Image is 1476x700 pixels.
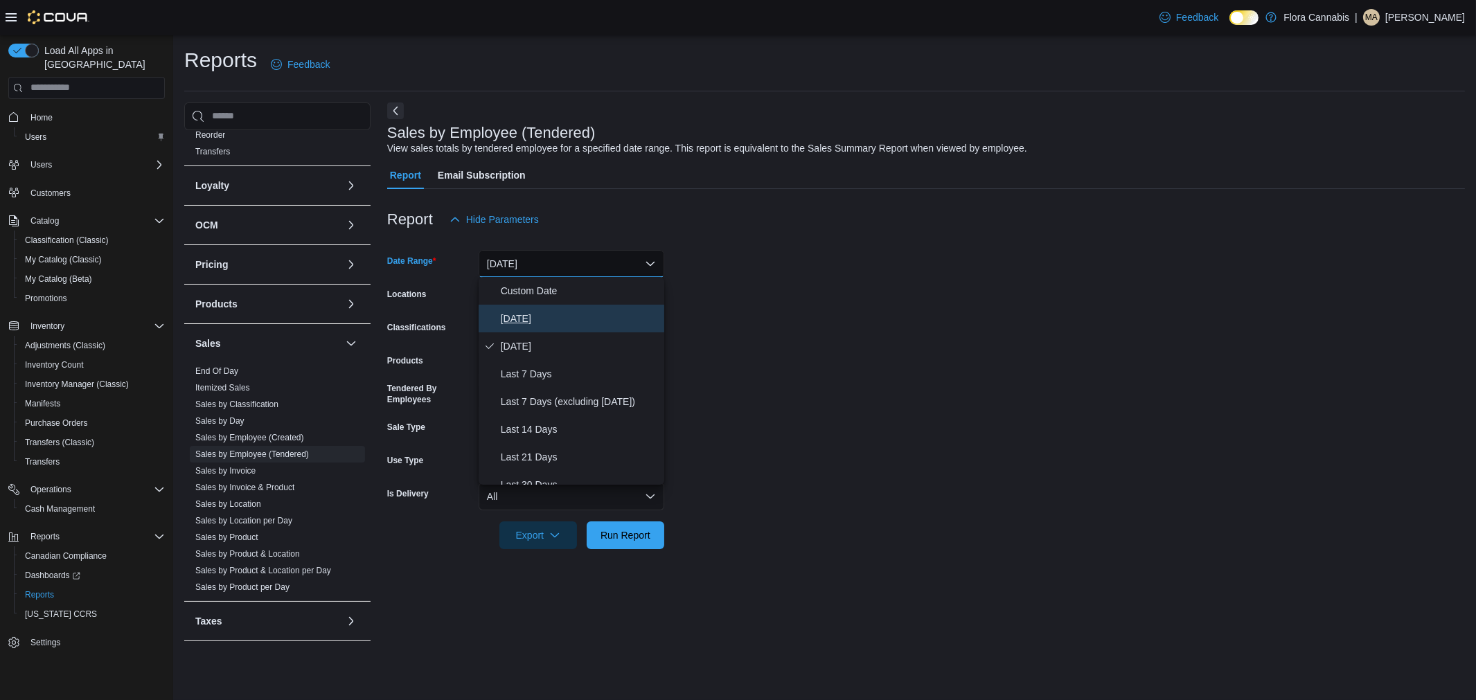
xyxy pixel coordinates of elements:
button: Transfers [14,452,170,472]
a: Itemized Sales [195,383,250,393]
button: Users [14,127,170,147]
button: [US_STATE] CCRS [14,604,170,624]
a: Settings [25,634,66,651]
span: Inventory Count [19,357,165,373]
a: Sales by Product [195,532,258,542]
h3: OCM [195,218,218,232]
span: Inventory Manager (Classic) [25,379,129,390]
span: Sales by Location [195,499,261,510]
span: Email Subscription [438,161,526,189]
span: Dashboards [25,570,80,581]
span: Washington CCRS [19,606,165,622]
span: Reorder [195,129,225,141]
button: Products [195,297,340,311]
span: Transfers (Classic) [19,434,165,451]
span: Canadian Compliance [25,550,107,562]
span: Purchase Orders [25,418,88,429]
button: Users [25,156,57,173]
button: Inventory [25,318,70,334]
a: Sales by Classification [195,400,278,409]
button: Adjustments (Classic) [14,336,170,355]
span: Reports [30,531,60,542]
button: Catalog [25,213,64,229]
button: My Catalog (Beta) [14,269,170,289]
button: Export [499,521,577,549]
span: Last 7 Days (excluding [DATE]) [501,393,659,410]
span: Last 14 Days [501,421,659,438]
button: Taxes [343,613,359,629]
span: Operations [30,484,71,495]
button: My Catalog (Classic) [14,250,170,269]
button: All [479,483,664,510]
button: Taxes [195,614,340,628]
button: Run Report [587,521,664,549]
div: Sales [184,363,371,601]
a: Transfers (Classic) [19,434,100,451]
button: Loyalty [195,179,340,192]
a: Reorder [195,130,225,140]
a: Sales by Location per Day [195,516,292,526]
button: Canadian Compliance [14,546,170,566]
span: Classification (Classic) [25,235,109,246]
a: Dashboards [14,566,170,585]
div: View sales totals by tendered employee for a specified date range. This report is equivalent to t... [387,141,1027,156]
span: My Catalog (Beta) [25,273,92,285]
div: Miguel Ambrosio [1363,9,1380,26]
span: Reports [25,589,54,600]
span: Cash Management [19,501,165,517]
a: Feedback [1154,3,1224,31]
button: Users [3,155,170,174]
button: Pricing [343,256,359,273]
span: Settings [25,634,165,651]
label: Classifications [387,322,446,333]
span: Sales by Product [195,532,258,543]
a: Inventory Count [19,357,89,373]
span: End Of Day [195,366,238,377]
span: Promotions [25,293,67,304]
a: Cash Management [19,501,100,517]
span: Inventory Manager (Classic) [19,376,165,393]
a: Adjustments (Classic) [19,337,111,354]
span: My Catalog (Beta) [19,271,165,287]
button: OCM [195,218,340,232]
button: Products [343,296,359,312]
h3: Taxes [195,614,222,628]
button: Loyalty [343,177,359,194]
span: Catalog [30,215,59,226]
span: Custom Date [501,282,659,299]
span: Sales by Employee (Created) [195,432,304,443]
span: [DATE] [501,338,659,355]
span: Cash Management [25,503,95,514]
button: Reports [25,528,65,545]
a: My Catalog (Classic) [19,251,107,268]
a: Users [19,129,52,145]
a: End Of Day [195,366,238,376]
button: Sales [195,336,340,350]
button: Sales [343,335,359,352]
span: Itemized Sales [195,382,250,393]
p: [PERSON_NAME] [1385,9,1465,26]
span: Dark Mode [1229,25,1230,26]
span: Sales by Invoice & Product [195,482,294,493]
span: [DATE] [501,310,659,327]
span: Inventory [30,321,64,332]
span: Users [25,132,46,143]
a: Purchase Orders [19,415,94,431]
button: Reports [14,585,170,604]
div: Select listbox [479,277,664,485]
a: Sales by Employee (Tendered) [195,449,309,459]
span: Sales by Employee (Tendered) [195,449,309,460]
span: Settings [30,637,60,648]
img: Cova [28,10,89,24]
a: Feedback [265,51,335,78]
button: [DATE] [479,250,664,278]
span: Home [30,112,53,123]
span: Sales by Invoice [195,465,256,476]
a: Sales by Invoice & Product [195,483,294,492]
button: Inventory Manager (Classic) [14,375,170,394]
span: Last 7 Days [501,366,659,382]
button: Home [3,107,170,127]
span: Operations [25,481,165,498]
a: Transfers [19,454,65,470]
span: Sales by Product per Day [195,582,290,593]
